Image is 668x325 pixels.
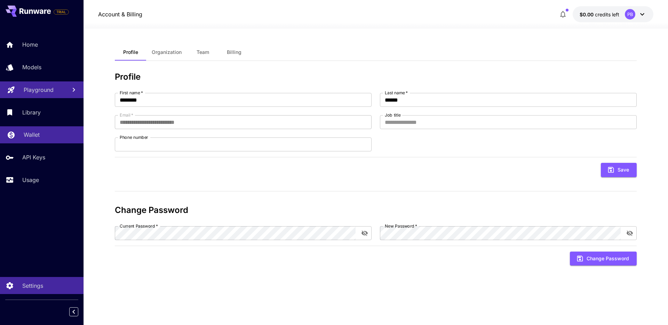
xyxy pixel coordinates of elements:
[120,134,148,140] label: Phone number
[24,130,40,139] p: Wallet
[573,6,653,22] button: $0.00PB
[595,11,619,17] span: credits left
[74,306,83,318] div: Collapse sidebar
[152,49,182,55] span: Organization
[197,49,209,55] span: Team
[580,11,595,17] span: $0.00
[120,90,143,96] label: First name
[570,252,637,266] button: Change Password
[98,10,142,18] a: Account & Billing
[22,176,39,184] p: Usage
[625,9,635,19] div: PB
[98,10,142,18] nav: breadcrumb
[385,112,401,118] label: Job title
[123,49,138,55] span: Profile
[623,227,636,239] button: toggle password visibility
[22,282,43,290] p: Settings
[22,63,41,71] p: Models
[69,307,78,316] button: Collapse sidebar
[120,112,133,118] label: Email
[385,90,408,96] label: Last name
[580,11,619,18] div: $0.00
[22,153,45,161] p: API Keys
[227,49,241,55] span: Billing
[115,205,637,215] h3: Change Password
[24,86,54,94] p: Playground
[22,40,38,49] p: Home
[601,163,637,177] button: Save
[54,9,69,15] span: TRIAL
[120,223,158,229] label: Current Password
[358,227,371,239] button: toggle password visibility
[385,223,417,229] label: New Password
[22,108,41,117] p: Library
[54,8,69,16] span: Add your payment card to enable full platform functionality.
[115,72,637,82] h3: Profile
